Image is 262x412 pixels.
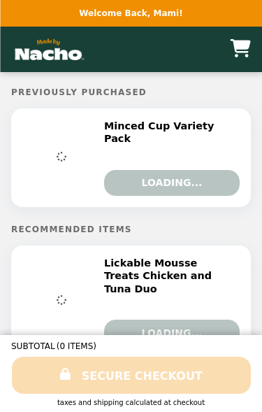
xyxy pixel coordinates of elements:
h2: Lickable Mousse Treats Chicken and Tuna Duo [104,257,238,295]
h2: Minced Cup Variety Pack [104,120,238,145]
span: ( 0 ITEMS ) [57,341,96,351]
img: Brand Logo [11,35,88,64]
span: SUBTOTAL [11,341,57,351]
h5: Recommended Items [11,225,251,234]
div: Taxes and Shipping calculated at checkout [11,399,251,406]
h5: Previously Purchased [11,87,251,97]
p: Welcome Back, Mami! [79,8,182,18]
